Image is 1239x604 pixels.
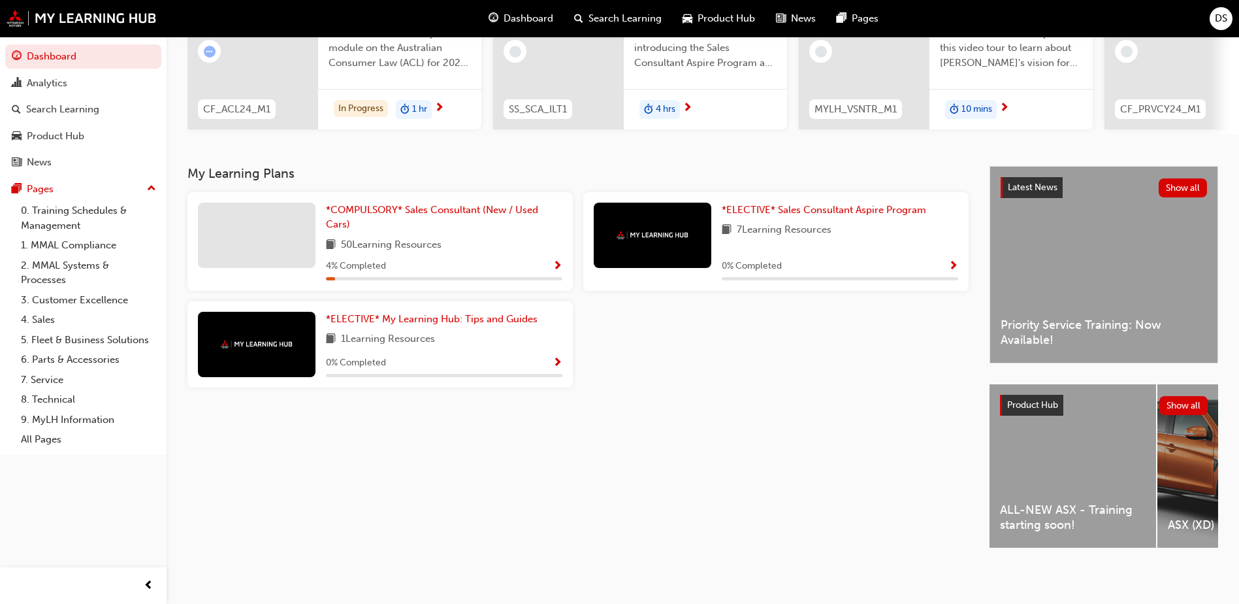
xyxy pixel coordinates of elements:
[16,390,161,410] a: 8. Technical
[683,103,692,114] span: next-icon
[12,104,21,116] span: search-icon
[509,102,567,117] span: SS_SCA_ILT1
[553,358,562,369] span: Show Progress
[737,222,831,239] span: 7 Learning Resources
[16,201,161,235] a: 0. Training Schedules & Management
[12,51,22,63] span: guage-icon
[326,356,386,371] span: 0 % Completed
[16,290,161,310] a: 3. Customer Excellence
[144,578,153,594] span: prev-icon
[656,102,675,117] span: 4 hrs
[553,261,562,273] span: Show Progress
[683,10,692,27] span: car-icon
[5,124,161,148] a: Product Hub
[722,259,782,274] span: 0 % Completed
[1008,182,1057,193] span: Latest News
[12,131,22,143] span: car-icon
[16,235,161,256] a: 1. MMAL Compliance
[7,10,157,27] img: mmal
[1120,102,1200,117] span: CF_PRVCY24_M1
[27,76,67,91] div: Analytics
[940,26,1082,71] span: Welcome aboard! Jump into this video tour to learn about [PERSON_NAME]'s vision for your learning...
[1215,11,1227,26] span: DS
[16,256,161,290] a: 2. MMAL Systems & Processes
[722,204,926,216] span: *ELECTIVE* Sales Consultant Aspire Program
[553,258,562,275] button: Show Progress
[1121,46,1133,58] span: learningRecordVerb_NONE-icon
[12,157,22,169] span: news-icon
[5,44,161,69] a: Dashboard
[5,177,161,201] button: Pages
[326,203,562,232] a: *COMPULSORY* Sales Consultant (New / Used Cars)
[329,26,471,71] span: This is the MMAL Compliance module on the Australian Consumer Law (ACL) for 2024. Complete this m...
[326,204,538,231] span: *COMPULSORY* Sales Consultant (New / Used Cars)
[990,166,1218,363] a: Latest NewsShow allPriority Service Training: Now Available!
[644,101,653,118] span: duration-icon
[852,11,878,26] span: Pages
[434,103,444,114] span: next-icon
[27,155,52,170] div: News
[837,10,846,27] span: pages-icon
[999,103,1009,114] span: next-icon
[16,350,161,370] a: 6. Parts & Accessories
[948,258,958,275] button: Show Progress
[672,5,765,32] a: car-iconProduct Hub
[147,180,156,197] span: up-icon
[1000,395,1208,416] a: Product HubShow all
[1001,318,1207,347] span: Priority Service Training: Now Available!
[617,231,688,239] img: mmal
[509,46,521,58] span: learningRecordVerb_NONE-icon
[990,384,1156,548] a: ALL-NEW ASX - Training starting soon!
[698,11,755,26] span: Product Hub
[334,100,388,118] div: In Progress
[326,313,538,325] span: *ELECTIVE* My Learning Hub: Tips and Guides
[634,26,777,71] span: Online instructor led session introducing the Sales Consultant Aspire Program and outlining what ...
[326,312,543,327] a: *ELECTIVE* My Learning Hub: Tips and Guides
[326,237,336,254] span: book-icon
[553,355,562,371] button: Show Progress
[722,222,732,239] span: book-icon
[187,166,969,181] h3: My Learning Plans
[478,5,564,32] a: guage-iconDashboard
[204,46,216,58] span: learningRecordVerb_ATTEMPT-icon
[16,370,161,390] a: 7. Service
[961,102,992,117] span: 10 mins
[5,42,161,177] button: DashboardAnalyticsSearch LearningProduct HubNews
[12,78,22,90] span: chart-icon
[574,10,583,27] span: search-icon
[504,11,553,26] span: Dashboard
[221,340,293,348] img: mmal
[722,203,931,218] a: *ELECTIVE* Sales Consultant Aspire Program
[16,330,161,350] a: 5. Fleet & Business Solutions
[814,102,897,117] span: MYLH_VSNTR_M1
[948,261,958,273] span: Show Progress
[326,331,336,348] span: book-icon
[588,11,662,26] span: Search Learning
[1210,7,1232,30] button: DS
[5,71,161,95] a: Analytics
[341,237,442,254] span: 50 Learning Resources
[791,11,816,26] span: News
[412,102,427,117] span: 1 hr
[1159,396,1208,415] button: Show all
[489,10,498,27] span: guage-icon
[203,102,270,117] span: CF_ACL24_M1
[765,5,826,32] a: news-iconNews
[776,10,786,27] span: news-icon
[326,259,386,274] span: 4 % Completed
[16,429,161,450] a: All Pages
[564,5,672,32] a: search-iconSearch Learning
[12,184,22,195] span: pages-icon
[341,331,435,348] span: 1 Learning Resources
[26,102,99,117] div: Search Learning
[950,101,959,118] span: duration-icon
[16,410,161,430] a: 9. MyLH Information
[16,310,161,330] a: 4. Sales
[1159,178,1208,197] button: Show all
[1000,503,1146,532] span: ALL-NEW ASX - Training starting soon!
[815,46,827,58] span: learningRecordVerb_NONE-icon
[400,101,410,118] span: duration-icon
[826,5,889,32] a: pages-iconPages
